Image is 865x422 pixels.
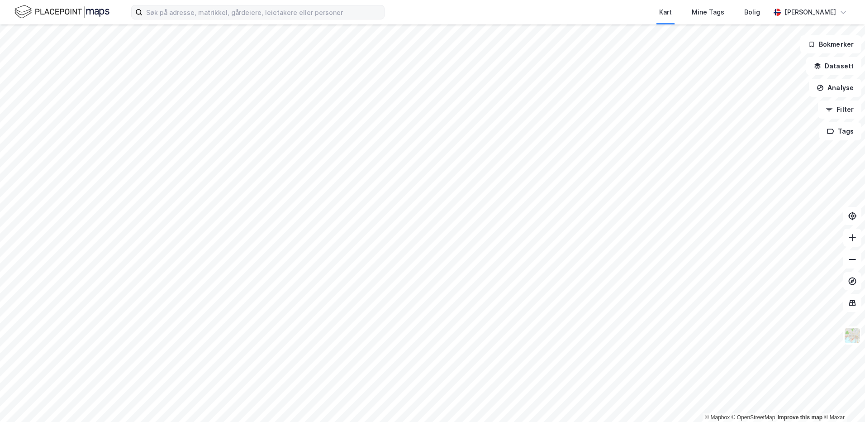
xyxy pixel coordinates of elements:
button: Datasett [806,57,861,75]
div: Bolig [744,7,760,18]
img: Z [844,327,861,344]
button: Tags [819,122,861,140]
a: OpenStreetMap [732,414,775,421]
a: Mapbox [705,414,730,421]
a: Improve this map [778,414,822,421]
input: Søk på adresse, matrikkel, gårdeiere, leietakere eller personer [143,5,384,19]
img: logo.f888ab2527a4732fd821a326f86c7f29.svg [14,4,109,20]
div: Kontrollprogram for chat [820,379,865,422]
button: Analyse [809,79,861,97]
iframe: Chat Widget [820,379,865,422]
button: Bokmerker [800,35,861,53]
div: [PERSON_NAME] [784,7,836,18]
div: Mine Tags [692,7,724,18]
button: Filter [818,101,861,119]
div: Kart [659,7,672,18]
